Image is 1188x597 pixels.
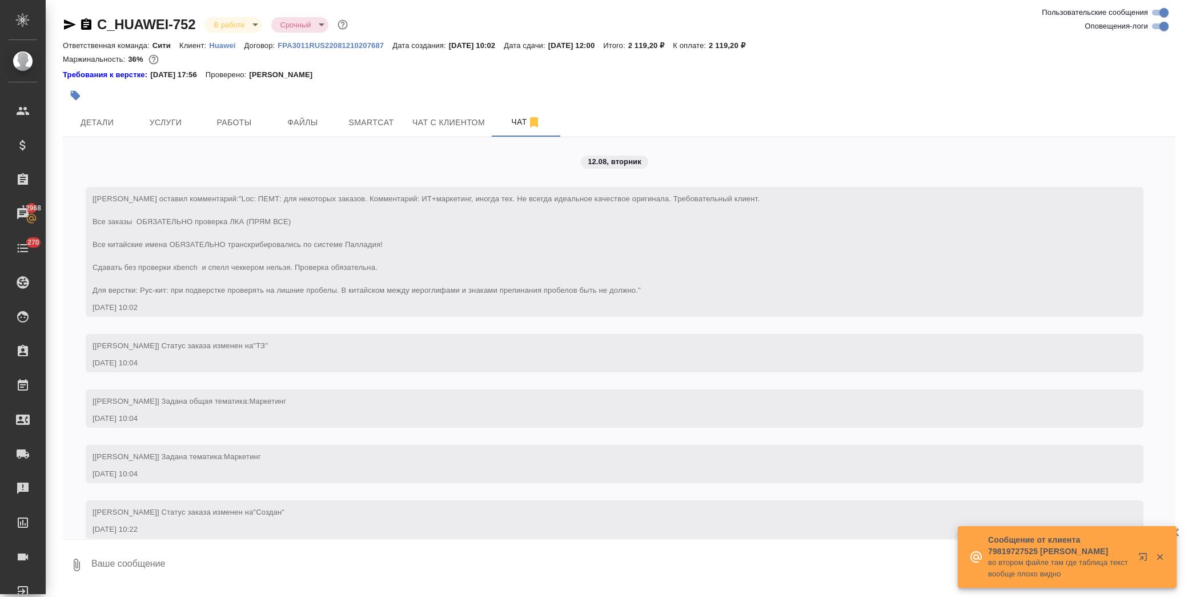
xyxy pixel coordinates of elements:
div: [DATE] 10:04 [93,468,1103,480]
a: 270 [3,234,43,262]
p: 12.08, вторник [588,156,641,168]
p: во втором файле там где таблица текст вообще плохо видно [988,557,1131,580]
button: Закрыть [1148,552,1171,562]
span: Файлы [275,116,330,130]
p: Договор: [244,41,278,50]
a: Huawei [209,40,244,50]
span: Услуги [138,116,193,130]
p: FPA3011RUS22081210207687 [278,41,392,50]
p: 2 119,20 ₽ [709,41,754,50]
button: Открыть в новой вкладке [1131,546,1159,573]
button: Доп статусы указывают на важность/срочность заказа [335,17,350,32]
span: 12968 [15,202,48,214]
p: Ответственная команда: [63,41,152,50]
p: Маржинальность: [63,55,128,63]
p: 36% [128,55,146,63]
span: Работы [207,116,262,130]
svg: Отписаться [527,116,541,129]
p: Сити [152,41,179,50]
span: Smartcat [344,116,399,130]
button: Срочный [277,20,315,30]
p: Huawei [209,41,244,50]
p: 2 119,20 ₽ [628,41,673,50]
span: "Создан" [253,508,284,516]
p: [PERSON_NAME] [249,69,321,81]
p: [DATE] 10:02 [449,41,504,50]
button: Скопировать ссылку для ЯМессенджера [63,18,77,31]
div: [DATE] 10:22 [93,524,1103,535]
a: 12968 [3,200,43,228]
span: [[PERSON_NAME]] Задана тематика: [93,452,261,461]
div: [DATE] 10:04 [93,357,1103,369]
button: Скопировать ссылку [79,18,93,31]
span: Оповещения-логи [1085,21,1148,32]
p: [DATE] 12:00 [548,41,604,50]
p: Итого: [603,41,628,50]
div: [DATE] 10:02 [93,302,1103,313]
button: Добавить тэг [63,83,88,108]
span: Детали [70,116,125,130]
div: В работе [271,17,328,33]
span: Маркетинг [224,452,261,461]
div: В работе [204,17,262,33]
button: 1132.55 RUB; [146,52,161,67]
button: В работе [210,20,248,30]
span: Пользовательские сообщения [1042,7,1148,18]
a: Требования к верстке: [63,69,150,81]
span: [[PERSON_NAME]] Статус заказа изменен на [93,508,284,516]
p: [DATE] 17:56 [150,69,206,81]
span: [[PERSON_NAME] оставил комментарий: [93,194,760,294]
div: Нажми, чтобы открыть папку с инструкцией [63,69,150,81]
span: "Loc: ПЕМТ: для некоторых заказов. Комментарий: ИТ+маркетинг, иногда тех. Не всегда идеальное кач... [93,194,760,294]
p: Дата создания: [392,41,448,50]
p: Дата сдачи: [504,41,548,50]
span: [[PERSON_NAME]] Задана общая тематика: [93,397,286,405]
div: [DATE] 10:04 [93,413,1103,424]
p: К оплате: [673,41,709,50]
a: FPA3011RUS22081210207687 [278,40,392,50]
span: Чат с клиентом [412,116,485,130]
a: C_HUAWEI-752 [97,17,195,32]
p: Клиент: [179,41,209,50]
p: Сообщение от клиента 79819727525 [PERSON_NAME] [988,534,1131,557]
span: Маркетинг [249,397,286,405]
span: [[PERSON_NAME]] Статус заказа изменен на [93,341,268,350]
span: 270 [21,237,46,248]
span: "ТЗ" [253,341,268,350]
p: Проверено: [206,69,250,81]
span: Чат [499,115,553,129]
